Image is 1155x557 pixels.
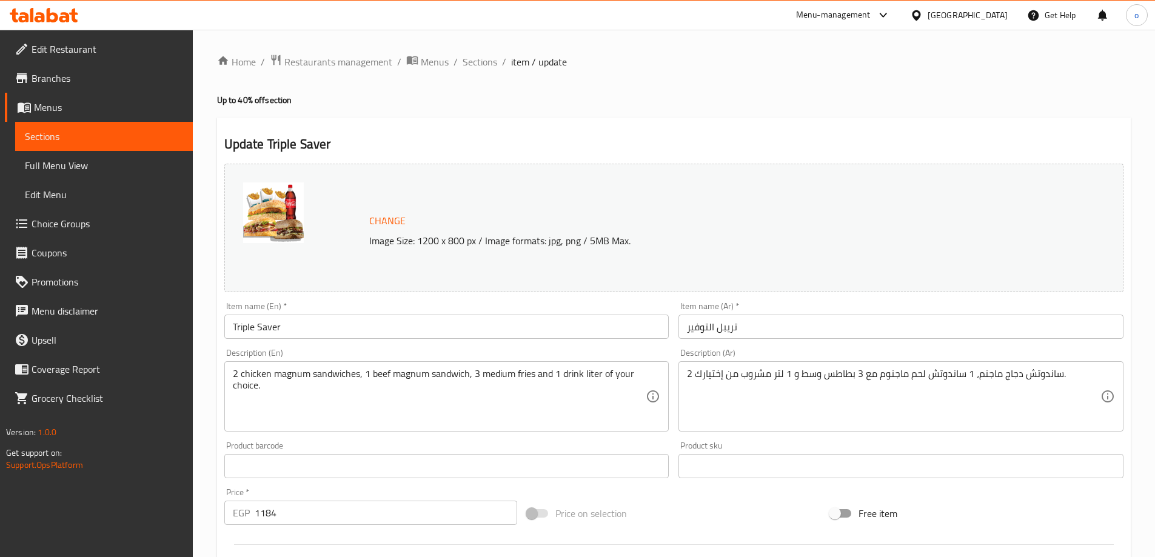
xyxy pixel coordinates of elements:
a: Promotions [5,267,193,296]
span: 1.0.0 [38,424,56,440]
button: Change [364,208,410,233]
span: Branches [32,71,183,85]
a: Menu disclaimer [5,296,193,325]
span: Grocery Checklist [32,391,183,405]
span: Restaurants management [284,55,392,69]
a: Edit Restaurant [5,35,193,64]
span: Price on selection [555,506,627,521]
span: o [1134,8,1139,22]
img: 25252523232638071614023144474.png [243,182,304,243]
a: Coverage Report [5,355,193,384]
li: / [502,55,506,69]
textarea: 2 chicken magnum sandwiches, 1 beef magnum sandwich, 3 medium fries and 1 drink liter of your cho... [233,368,646,425]
span: Coupons [32,245,183,260]
li: / [261,55,265,69]
a: Support.OpsPlatform [6,457,83,473]
span: Choice Groups [32,216,183,231]
a: Choice Groups [5,209,193,238]
span: Edit Menu [25,187,183,202]
span: Get support on: [6,445,62,461]
a: Home [217,55,256,69]
span: Menu disclaimer [32,304,183,318]
span: Menus [421,55,449,69]
a: Branches [5,64,193,93]
a: Upsell [5,325,193,355]
span: Free item [859,506,897,521]
span: item / update [511,55,567,69]
div: [GEOGRAPHIC_DATA] [928,8,1008,22]
a: Sections [463,55,497,69]
span: Coverage Report [32,362,183,376]
span: Full Menu View [25,158,183,173]
h4: Up to 40% off section [217,94,1131,106]
p: EGP [233,505,250,520]
a: Coupons [5,238,193,267]
input: Please enter product barcode [224,454,669,478]
a: Sections [15,122,193,151]
a: Restaurants management [270,54,392,70]
input: Enter name Ar [678,315,1123,339]
a: Menus [406,54,449,70]
div: Menu-management [796,8,871,22]
li: / [454,55,458,69]
span: Sections [25,129,183,144]
a: Menus [5,93,193,122]
a: Edit Menu [15,180,193,209]
a: Grocery Checklist [5,384,193,413]
nav: breadcrumb [217,54,1131,70]
span: Promotions [32,275,183,289]
p: Image Size: 1200 x 800 px / Image formats: jpg, png / 5MB Max. [364,233,1011,248]
span: Version: [6,424,36,440]
input: Please enter product sku [678,454,1123,478]
li: / [397,55,401,69]
h2: Update Triple Saver [224,135,1123,153]
span: Change [369,212,406,230]
input: Please enter price [255,501,518,525]
span: Menus [34,100,183,115]
a: Full Menu View [15,151,193,180]
span: Upsell [32,333,183,347]
textarea: 2 ساندوتش دجاج ماجنم، 1 ساندوتش لحم ماجنوم مع 3 بطاطس وسط و 1 لتر مشروب من إختيارك. [687,368,1100,425]
input: Enter name En [224,315,669,339]
span: Edit Restaurant [32,42,183,56]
